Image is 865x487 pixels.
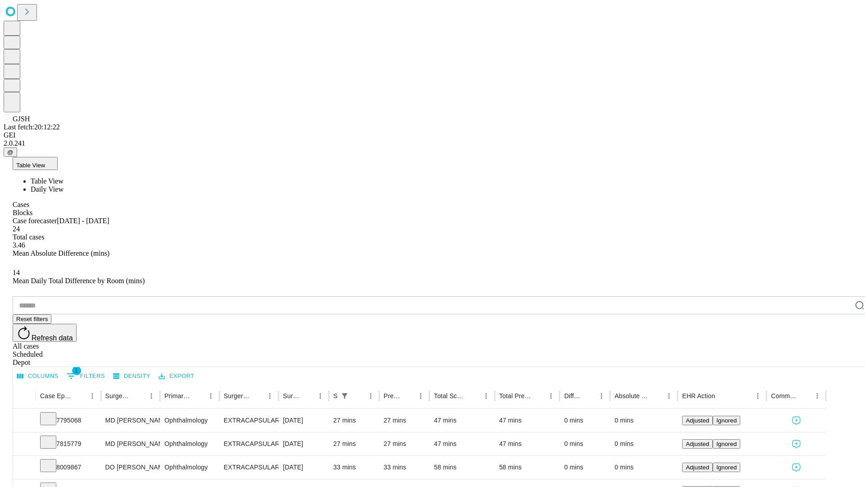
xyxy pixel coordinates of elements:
[713,416,740,425] button: Ignored
[57,217,109,225] span: [DATE] - [DATE]
[164,409,214,432] div: Ophthalmology
[16,316,48,322] span: Reset filters
[434,409,490,432] div: 47 mins
[105,456,155,479] div: DO [PERSON_NAME]
[384,409,425,432] div: 27 mins
[105,392,132,400] div: Surgeon Name
[192,390,205,402] button: Sort
[283,409,324,432] div: [DATE]
[251,390,264,402] button: Sort
[532,390,545,402] button: Sort
[18,460,31,476] button: Expand
[713,439,740,449] button: Ignored
[40,409,96,432] div: 7795068
[352,390,364,402] button: Sort
[13,157,58,170] button: Table View
[13,314,51,324] button: Reset filters
[132,390,145,402] button: Sort
[686,417,709,424] span: Adjusted
[384,432,425,455] div: 27 mins
[224,409,274,432] div: EXTRACAPSULAR CATARACT REMOVAL WITH [MEDICAL_DATA]
[283,456,324,479] div: [DATE]
[40,392,73,400] div: Case Epic Id
[384,392,401,400] div: Predicted In Room Duration
[86,390,99,402] button: Menu
[145,390,158,402] button: Menu
[716,464,737,471] span: Ignored
[164,392,191,400] div: Primary Service
[264,390,276,402] button: Menu
[224,456,274,479] div: EXTRACAPSULAR CATARACT REMOVAL WITH [MEDICAL_DATA]
[564,409,605,432] div: 0 mins
[111,369,153,383] button: Density
[713,463,740,472] button: Ignored
[18,436,31,452] button: Expand
[499,456,555,479] div: 58 mins
[13,241,25,249] span: 3.46
[13,233,44,241] span: Total cases
[686,464,709,471] span: Adjusted
[564,432,605,455] div: 0 mins
[716,441,737,447] span: Ignored
[40,456,96,479] div: 8009867
[682,416,713,425] button: Adjusted
[224,432,274,455] div: EXTRACAPSULAR CATARACT REMOVAL WITH [MEDICAL_DATA]
[338,390,351,402] button: Show filters
[314,390,327,402] button: Menu
[583,390,595,402] button: Sort
[4,123,60,131] span: Last fetch: 20:12:22
[716,390,728,402] button: Sort
[4,131,861,139] div: GEI
[682,439,713,449] button: Adjusted
[682,463,713,472] button: Adjusted
[751,390,764,402] button: Menu
[564,456,605,479] div: 0 mins
[156,369,196,383] button: Export
[13,277,145,285] span: Mean Daily Total Difference by Room (mins)
[32,334,73,342] span: Refresh data
[663,390,675,402] button: Menu
[7,149,14,156] span: @
[16,162,45,169] span: Table View
[31,177,64,185] span: Table View
[499,432,555,455] div: 47 mins
[283,392,300,400] div: Surgery Date
[105,432,155,455] div: MD [PERSON_NAME]
[364,390,377,402] button: Menu
[615,456,673,479] div: 0 mins
[499,409,555,432] div: 47 mins
[13,115,30,123] span: GJSH
[164,456,214,479] div: Ophthalmology
[13,324,77,342] button: Refresh data
[301,390,314,402] button: Sort
[615,392,649,400] div: Absolute Difference
[333,392,337,400] div: Scheduled In Room Duration
[771,392,797,400] div: Comments
[64,369,107,383] button: Show filters
[716,417,737,424] span: Ignored
[333,456,375,479] div: 33 mins
[4,139,861,147] div: 2.0.241
[164,432,214,455] div: Ophthalmology
[480,390,492,402] button: Menu
[205,390,217,402] button: Menu
[434,456,490,479] div: 58 mins
[73,390,86,402] button: Sort
[72,366,81,375] span: 1
[402,390,414,402] button: Sort
[4,147,17,157] button: @
[564,392,582,400] div: Difference
[545,390,557,402] button: Menu
[18,413,31,429] button: Expand
[15,369,61,383] button: Select columns
[595,390,608,402] button: Menu
[811,390,824,402] button: Menu
[224,392,250,400] div: Surgery Name
[40,432,96,455] div: 7815779
[499,392,532,400] div: Total Predicted Duration
[13,249,109,257] span: Mean Absolute Difference (mins)
[467,390,480,402] button: Sort
[650,390,663,402] button: Sort
[105,409,155,432] div: MD [PERSON_NAME]
[615,432,673,455] div: 0 mins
